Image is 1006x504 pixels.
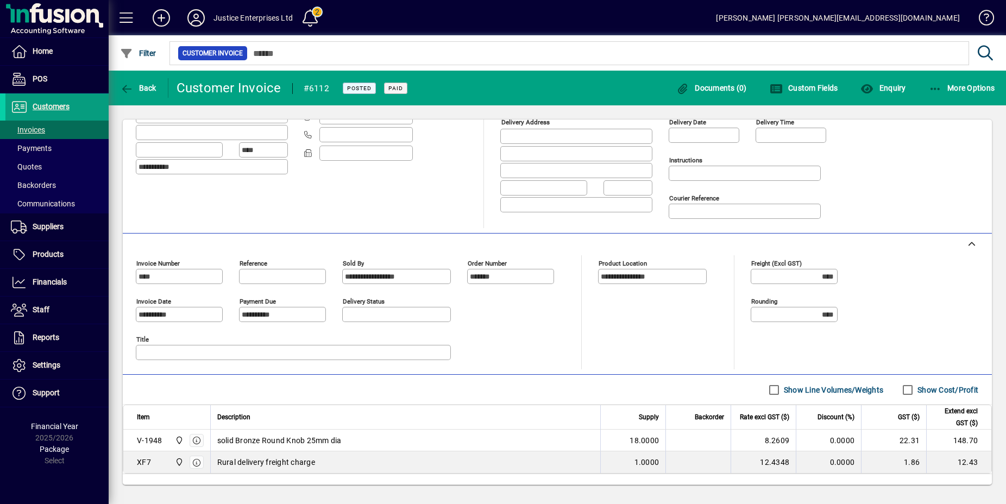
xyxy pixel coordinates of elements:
span: Settings [33,361,60,369]
span: Posted [347,85,372,92]
button: Custom Fields [767,78,841,98]
div: [PERSON_NAME] [PERSON_NAME][EMAIL_ADDRESS][DOMAIN_NAME] [716,9,960,27]
span: Financials [33,278,67,286]
span: POS [33,74,47,83]
app-page-header-button: Back [109,78,168,98]
mat-label: Invoice number [136,260,180,267]
mat-label: Product location [599,260,647,267]
span: Staff [33,305,49,314]
a: Knowledge Base [971,2,992,37]
div: 12.4348 [738,457,789,468]
span: Products [33,250,64,259]
span: Custom Fields [770,84,838,92]
a: POS [5,66,109,93]
span: Package [40,445,69,453]
mat-label: Sold by [343,260,364,267]
mat-label: Invoice date [136,298,171,305]
div: #6112 [304,80,329,97]
button: Add [144,8,179,28]
a: Settings [5,352,109,379]
mat-label: Courier Reference [669,194,719,202]
button: More Options [926,78,998,98]
span: Support [33,388,60,397]
span: Albany Warehouse [172,434,185,446]
mat-label: Reference [240,260,267,267]
span: Enquiry [860,84,906,92]
a: Reports [5,324,109,351]
a: Communications [5,194,109,213]
mat-label: Delivery time [756,118,794,126]
span: 18.0000 [630,435,659,446]
span: Payments [11,144,52,153]
span: 1.0000 [634,457,659,468]
span: Extend excl GST ($) [933,405,978,429]
mat-label: Freight (excl GST) [751,260,802,267]
span: Discount (%) [818,411,854,423]
span: Customers [33,102,70,111]
span: solid Bronze Round Knob 25mm dia [217,435,342,446]
span: Back [120,84,156,92]
button: Profile [179,8,213,28]
span: Backorder [695,411,724,423]
button: Back [117,78,159,98]
a: Financials [5,269,109,296]
div: V-1948 [137,435,162,446]
span: Supply [639,411,659,423]
span: Rural delivery freight charge [217,457,315,468]
td: 0.0000 [796,451,861,473]
span: Invoices [11,125,45,134]
span: Albany Warehouse [172,456,185,468]
span: Description [217,411,250,423]
span: Suppliers [33,222,64,231]
a: Products [5,241,109,268]
span: Item [137,411,150,423]
mat-label: Delivery date [669,118,706,126]
div: XF7 [137,457,151,468]
mat-label: Order number [468,260,507,267]
span: Filter [120,49,156,58]
td: 1.86 [861,451,926,473]
td: 148.70 [926,430,991,451]
span: More Options [929,84,995,92]
button: Documents (0) [674,78,750,98]
a: Home [5,38,109,65]
span: Paid [388,85,403,92]
span: Quotes [11,162,42,171]
mat-label: Rounding [751,298,777,305]
span: Rate excl GST ($) [740,411,789,423]
mat-label: Instructions [669,156,702,164]
td: 12.43 [926,451,991,473]
td: 22.31 [861,430,926,451]
span: Home [33,47,53,55]
a: Backorders [5,176,109,194]
a: Invoices [5,121,109,139]
span: Financial Year [31,422,78,431]
mat-label: Title [136,336,149,343]
mat-label: Delivery status [343,298,385,305]
mat-label: Payment due [240,298,276,305]
a: Staff [5,297,109,324]
a: Support [5,380,109,407]
span: Customer Invoice [183,48,243,59]
span: Documents (0) [676,84,747,92]
label: Show Line Volumes/Weights [782,385,883,395]
button: Enquiry [858,78,908,98]
span: GST ($) [898,411,920,423]
label: Show Cost/Profit [915,385,978,395]
td: 0.0000 [796,430,861,451]
a: Quotes [5,157,109,176]
a: Payments [5,139,109,157]
span: Reports [33,333,59,342]
button: Filter [117,43,159,63]
div: Justice Enterprises Ltd [213,9,293,27]
span: Communications [11,199,75,208]
div: 8.2609 [738,435,789,446]
a: Suppliers [5,213,109,241]
div: Customer Invoice [177,79,281,97]
span: Backorders [11,181,56,190]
